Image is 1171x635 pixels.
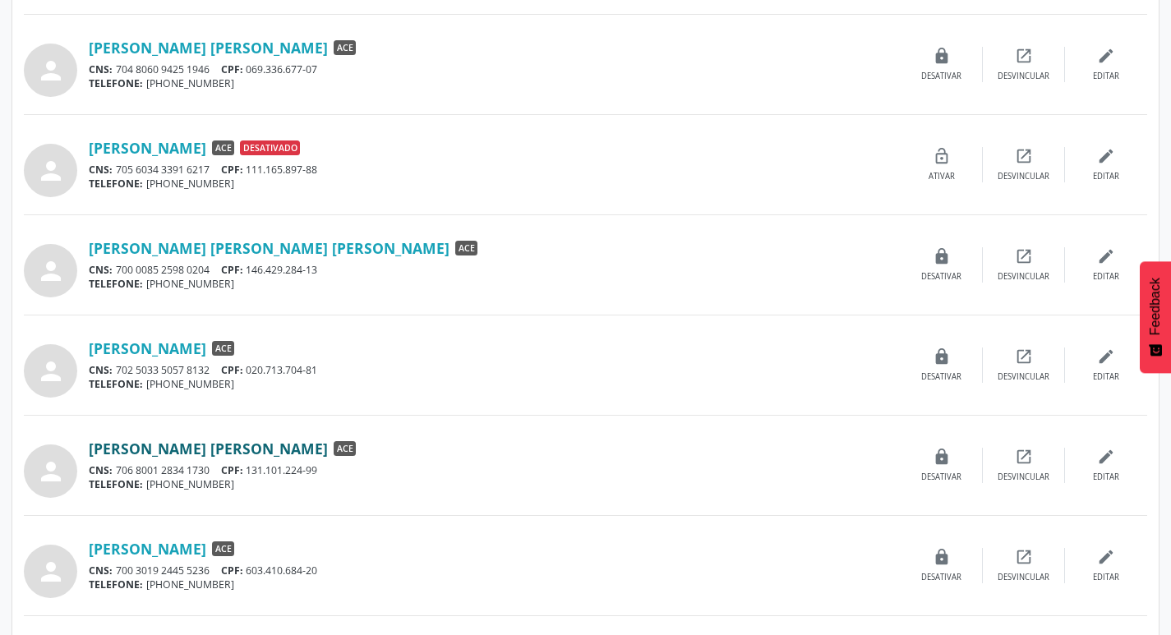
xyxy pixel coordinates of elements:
div: [PHONE_NUMBER] [89,277,901,291]
span: CNS: [89,363,113,377]
i: person [36,457,66,486]
span: ACE [334,441,356,456]
span: Desativado [240,140,300,155]
div: Desvincular [998,572,1049,583]
span: TELEFONE: [89,76,143,90]
a: [PERSON_NAME] [PERSON_NAME] [PERSON_NAME] [89,239,449,257]
div: Editar [1093,572,1119,583]
div: [PHONE_NUMBER] [89,477,901,491]
a: [PERSON_NAME] [89,139,206,157]
div: Editar [1093,171,1119,182]
span: CNS: [89,163,113,177]
div: Desativar [921,71,961,82]
span: ACE [334,40,356,55]
a: [PERSON_NAME] [PERSON_NAME] [89,439,328,458]
div: Desvincular [998,371,1049,383]
i: lock_open [933,147,951,165]
i: open_in_new [1015,47,1033,65]
div: Editar [1093,371,1119,383]
i: lock [933,47,951,65]
a: [PERSON_NAME] [89,540,206,558]
div: Desativar [921,472,961,483]
span: CNS: [89,564,113,577]
i: lock [933,247,951,265]
i: lock [933,347,951,366]
i: person [36,256,66,286]
div: 702 5033 5057 8132 020.713.704-81 [89,363,901,377]
i: edit [1097,47,1115,65]
span: TELEFONE: [89,277,143,291]
div: 705 6034 3391 6217 111.165.897-88 [89,163,901,177]
i: open_in_new [1015,347,1033,366]
i: person [36,557,66,587]
div: 704 8060 9425 1946 069.336.677-07 [89,62,901,76]
div: Desvincular [998,71,1049,82]
i: open_in_new [1015,448,1033,466]
div: Editar [1093,71,1119,82]
div: 700 3019 2445 5236 603.410.684-20 [89,564,901,577]
div: Desativar [921,271,961,283]
div: [PHONE_NUMBER] [89,76,901,90]
span: TELEFONE: [89,577,143,591]
button: Feedback - Mostrar pesquisa [1140,261,1171,373]
i: open_in_new [1015,147,1033,165]
i: edit [1097,347,1115,366]
div: [PHONE_NUMBER] [89,577,901,591]
span: TELEFONE: [89,377,143,391]
i: edit [1097,147,1115,165]
span: ACE [455,241,477,255]
i: open_in_new [1015,548,1033,566]
div: Desativar [921,572,961,583]
span: CPF: [221,163,243,177]
span: TELEFONE: [89,477,143,491]
div: 700 0085 2598 0204 146.429.284-13 [89,263,901,277]
div: Ativar [929,171,955,182]
span: CPF: [221,463,243,477]
span: CNS: [89,263,113,277]
i: person [36,156,66,186]
span: CPF: [221,263,243,277]
span: CPF: [221,62,243,76]
span: ACE [212,140,234,155]
i: person [36,56,66,85]
span: CNS: [89,463,113,477]
i: lock [933,548,951,566]
div: Desvincular [998,171,1049,182]
i: open_in_new [1015,247,1033,265]
span: ACE [212,341,234,356]
div: Editar [1093,271,1119,283]
i: edit [1097,448,1115,466]
span: CNS: [89,62,113,76]
div: Desativar [921,371,961,383]
i: edit [1097,548,1115,566]
i: person [36,357,66,386]
div: 706 8001 2834 1730 131.101.224-99 [89,463,901,477]
i: lock [933,448,951,466]
span: Feedback [1148,278,1163,335]
div: Editar [1093,472,1119,483]
div: [PHONE_NUMBER] [89,377,901,391]
a: [PERSON_NAME] [PERSON_NAME] [89,39,328,57]
span: CPF: [221,363,243,377]
span: TELEFONE: [89,177,143,191]
span: CPF: [221,564,243,577]
a: [PERSON_NAME] [89,339,206,357]
div: Desvincular [998,472,1049,483]
i: edit [1097,247,1115,265]
div: Desvincular [998,271,1049,283]
div: [PHONE_NUMBER] [89,177,901,191]
span: ACE [212,541,234,556]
